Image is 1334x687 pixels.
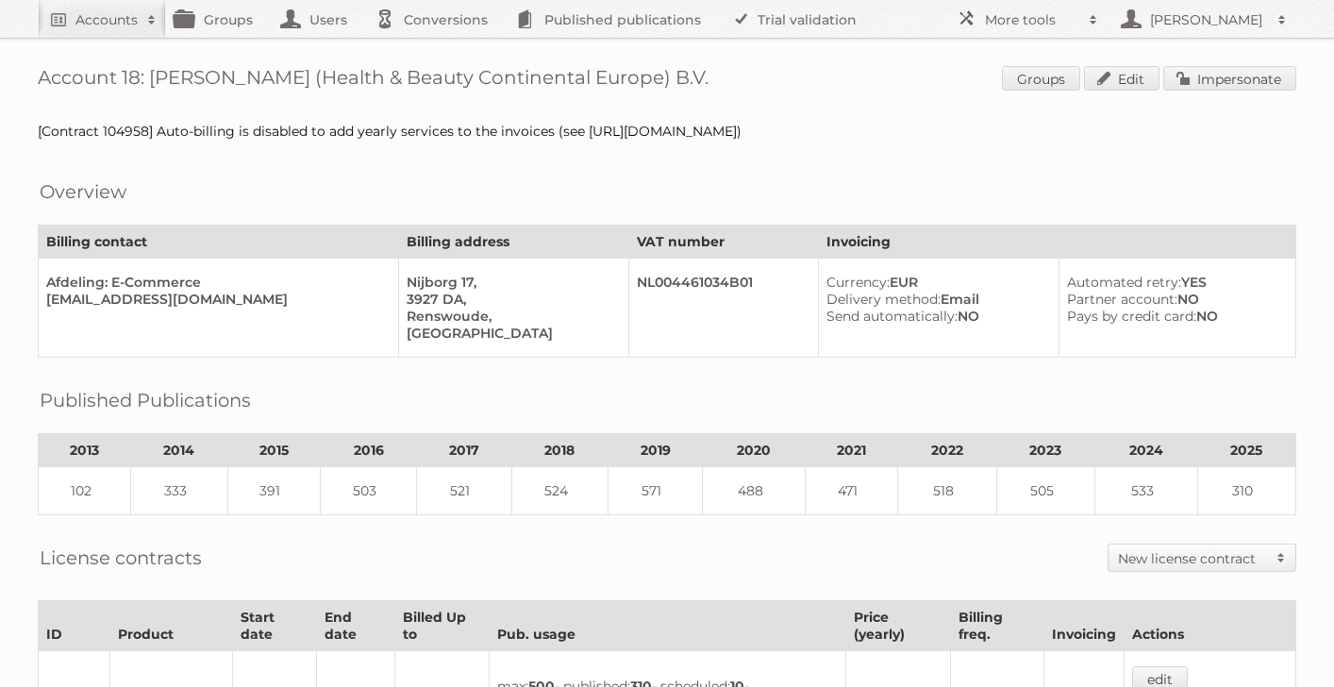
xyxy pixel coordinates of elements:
[826,291,1042,308] div: Email
[75,10,138,29] h2: Accounts
[1109,545,1295,571] a: New license contract
[1094,434,1197,467] th: 2024
[1067,308,1280,325] div: NO
[407,291,614,308] div: 3927 DA,
[46,274,383,291] div: Afdeling: E-Commerce
[407,325,614,342] div: [GEOGRAPHIC_DATA]
[511,467,608,515] td: 524
[898,467,996,515] td: 518
[826,308,1042,325] div: NO
[805,434,897,467] th: 2021
[233,601,317,651] th: Start date
[703,434,806,467] th: 2020
[826,274,1042,291] div: EUR
[1094,467,1197,515] td: 533
[227,467,320,515] td: 391
[609,467,703,515] td: 571
[1163,66,1296,91] a: Impersonate
[826,291,941,308] span: Delivery method:
[398,226,629,259] th: Billing address
[845,601,950,651] th: Price (yearly)
[1043,601,1124,651] th: Invoicing
[826,274,890,291] span: Currency:
[40,177,126,206] h2: Overview
[629,259,819,358] td: NL004461034B01
[1067,291,1177,308] span: Partner account:
[417,434,511,467] th: 2017
[227,434,320,467] th: 2015
[490,601,846,651] th: Pub. usage
[1124,601,1295,651] th: Actions
[1067,274,1280,291] div: YES
[110,601,233,651] th: Product
[417,467,511,515] td: 521
[985,10,1079,29] h2: More tools
[46,291,383,308] div: [EMAIL_ADDRESS][DOMAIN_NAME]
[38,123,1296,140] div: [Contract 104958] Auto-billing is disabled to add yearly services to the invoices (see [URL][DOMA...
[1267,545,1295,571] span: Toggle
[1067,291,1280,308] div: NO
[38,66,1296,94] h1: Account 18: [PERSON_NAME] (Health & Beauty Continental Europe) B.V.
[996,467,1094,515] td: 505
[317,601,395,651] th: End date
[40,386,251,414] h2: Published Publications
[39,467,131,515] td: 102
[39,226,399,259] th: Billing contact
[39,434,131,467] th: 2013
[629,226,819,259] th: VAT number
[703,467,806,515] td: 488
[1197,467,1296,515] td: 310
[951,601,1044,651] th: Billing freq.
[395,601,490,651] th: Billed Up to
[131,434,227,467] th: 2014
[1118,549,1267,568] h2: New license contract
[1197,434,1296,467] th: 2025
[1002,66,1080,91] a: Groups
[131,467,227,515] td: 333
[609,434,703,467] th: 2019
[1145,10,1268,29] h2: [PERSON_NAME]
[511,434,608,467] th: 2018
[1067,274,1181,291] span: Automated retry:
[826,308,958,325] span: Send automatically:
[1067,308,1196,325] span: Pays by credit card:
[819,226,1296,259] th: Invoicing
[320,434,416,467] th: 2016
[320,467,416,515] td: 503
[898,434,996,467] th: 2022
[996,434,1094,467] th: 2023
[407,274,614,291] div: Nijborg 17,
[40,544,202,572] h2: License contracts
[407,308,614,325] div: Renswoude,
[39,601,110,651] th: ID
[1084,66,1159,91] a: Edit
[805,467,897,515] td: 471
